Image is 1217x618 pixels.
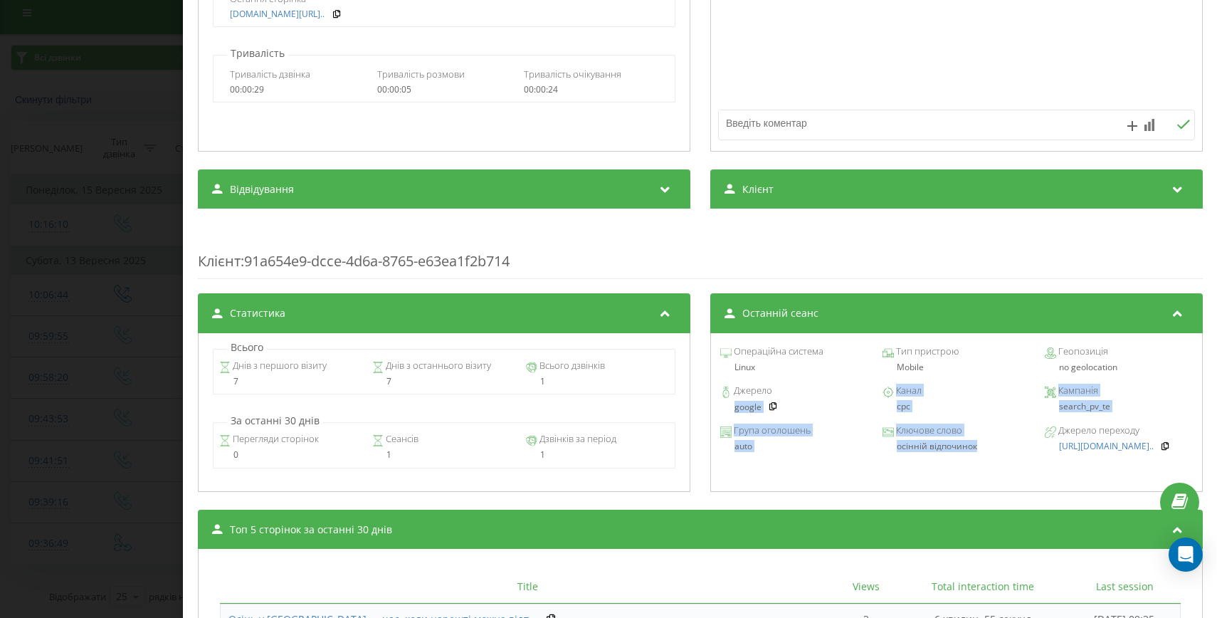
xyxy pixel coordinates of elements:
span: Топ 5 сторінок за останні 30 днів [230,523,392,537]
div: Mobile [882,362,1030,372]
span: Всього дзвінків [537,359,605,373]
div: 7 [372,377,515,387]
span: Тривалість дзвінка [230,68,310,80]
a: [URL][DOMAIN_NAME].. [1058,441,1153,451]
div: : 91a654e9-dcce-4d6a-8765-e63ea1f2b714 [198,223,1203,279]
span: Група оголошень [731,424,810,438]
div: 00:00:29 [230,85,364,95]
div: Linux [720,362,868,372]
span: Джерело переходу [1055,424,1139,438]
th: Total interaction time [897,570,1068,604]
span: Геопозиція [1055,345,1107,359]
span: Сеансів [384,432,418,446]
div: search_pv_te [1044,402,1192,412]
span: Статистика [230,306,285,320]
span: Днів з останнього візиту [384,359,491,373]
span: Операційна система [731,345,823,359]
th: Last session [1068,570,1180,604]
div: 00:00:05 [376,85,510,95]
span: Джерело [731,384,771,398]
span: Відвідування [230,182,294,197]
span: Канал [893,384,921,398]
span: Тип пристрою [893,345,958,359]
th: Views [835,570,897,604]
span: Ключове слово [893,424,962,438]
span: Перегляди сторінок [230,432,318,446]
span: Тривалість розмови [376,68,464,80]
div: 0 [218,450,362,460]
div: 1 [372,450,515,460]
div: осінній відпочинок [882,441,1030,451]
div: 7 [218,377,362,387]
div: no geolocation [1044,362,1192,372]
p: Тривалість [227,46,288,61]
span: [URL][DOMAIN_NAME].. [1058,440,1153,452]
p: Всього [227,340,267,355]
div: 1 [526,450,669,460]
a: google [734,402,761,412]
div: Open Intercom Messenger [1169,538,1203,572]
span: Днів з першого візиту [230,359,326,373]
span: Тривалість очікування [524,68,621,80]
span: Клієнт [198,251,241,271]
span: Кампанія [1055,384,1097,398]
span: Клієнт [742,182,773,197]
div: auto [720,441,868,451]
th: Title [220,570,836,604]
span: Останній сеанс [742,306,818,320]
div: cpc [882,402,1030,412]
div: 1 [526,377,669,387]
span: Дзвінків за період [537,432,616,446]
p: За останні 30 днів [227,414,323,428]
div: 00:00:24 [524,85,658,95]
a: [DOMAIN_NAME][URL].. [230,9,325,19]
